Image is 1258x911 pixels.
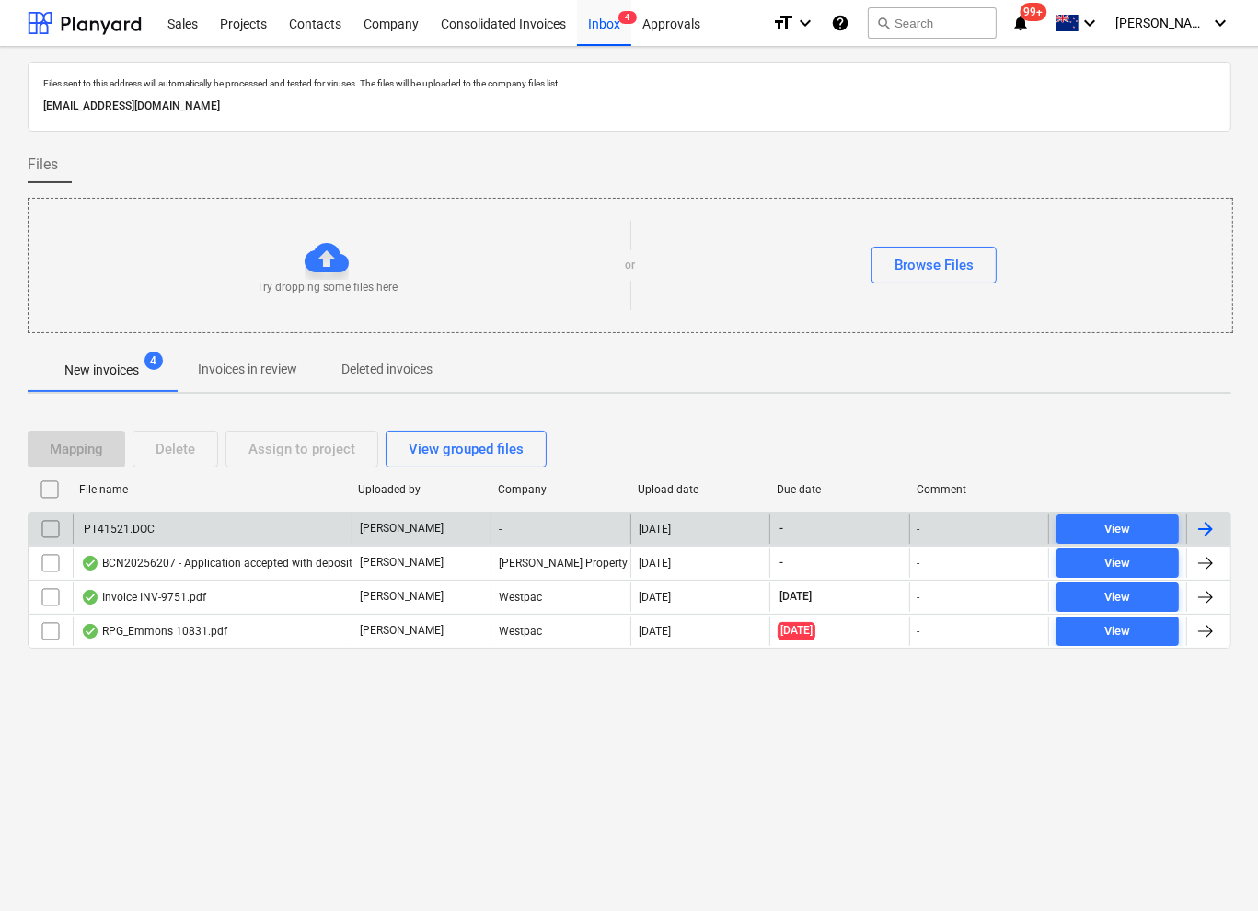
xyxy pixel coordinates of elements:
p: Try dropping some files here [257,280,398,295]
div: - [918,591,920,604]
div: Invoice INV-9751.pdf [81,590,206,605]
span: 4 [618,11,637,24]
p: [PERSON_NAME] [360,521,444,536]
button: Search [868,7,997,39]
i: keyboard_arrow_down [794,12,816,34]
div: Due date [778,483,903,496]
div: View [1104,553,1130,574]
div: [DATE] [639,523,671,536]
p: [EMAIL_ADDRESS][DOMAIN_NAME] [43,97,1216,116]
div: View [1104,519,1130,540]
p: [PERSON_NAME] [360,623,444,639]
span: [PERSON_NAME] [1115,16,1207,30]
div: Company [498,483,623,496]
p: Deleted invoices [341,360,433,379]
span: Files [28,154,58,176]
i: keyboard_arrow_down [1209,12,1231,34]
div: Uploaded by [358,483,483,496]
span: 99+ [1021,3,1047,21]
span: - [778,555,785,571]
div: Upload date [638,483,763,496]
i: keyboard_arrow_down [1079,12,1101,34]
div: OCR finished [81,556,99,571]
span: - [778,521,785,536]
button: View [1056,548,1179,578]
p: or [626,258,636,273]
div: Westpac [491,617,629,646]
div: OCR finished [81,590,99,605]
button: View [1056,617,1179,646]
span: search [876,16,891,30]
i: Knowledge base [831,12,849,34]
span: [DATE] [778,589,814,605]
div: View [1104,587,1130,608]
div: File name [79,483,343,496]
div: - [918,557,920,570]
p: New invoices [64,361,139,380]
div: Westpac [491,582,629,612]
p: [PERSON_NAME] [360,589,444,605]
i: notifications [1011,12,1030,34]
p: Invoices in review [198,360,297,379]
div: - [918,625,920,638]
div: View [1104,621,1130,642]
button: Browse Files [871,247,997,283]
span: 4 [144,352,163,370]
p: Files sent to this address will automatically be processed and tested for viruses. The files will... [43,77,1216,89]
button: View [1056,514,1179,544]
div: Try dropping some files hereorBrowse Files [28,198,1233,333]
div: Comment [917,483,1042,496]
button: View [1056,582,1179,612]
button: View grouped files [386,431,547,467]
div: RPG_Emmons 10831.pdf [81,624,227,639]
div: - [918,523,920,536]
div: [PERSON_NAME] Property Group Limited [491,548,629,578]
i: format_size [772,12,794,34]
div: [DATE] [639,557,671,570]
div: OCR finished [81,624,99,639]
div: - [491,514,629,544]
span: [DATE] [778,622,815,640]
p: [PERSON_NAME] [360,555,444,571]
div: BCN20256207 - Application accepted with deposit invoice.pdf [81,556,410,571]
div: [DATE] [639,625,671,638]
div: PT41521.DOC [81,523,155,536]
div: View grouped files [409,437,524,461]
div: [DATE] [639,591,671,604]
div: Browse Files [894,253,974,277]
